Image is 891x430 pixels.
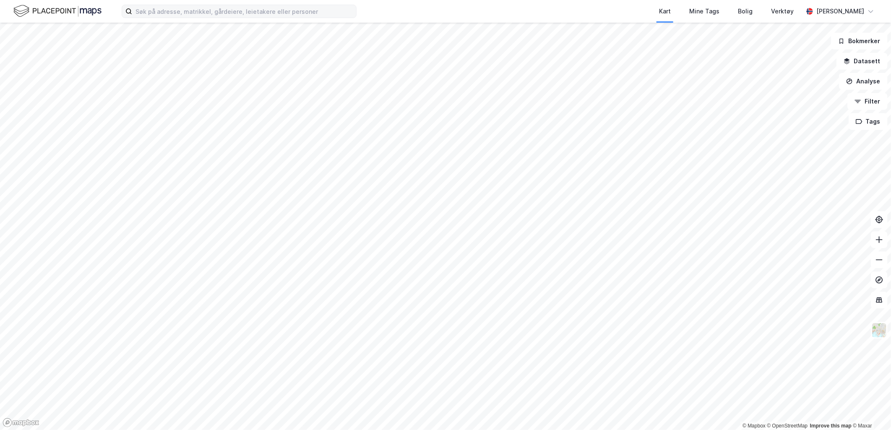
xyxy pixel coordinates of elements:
[659,6,671,16] div: Kart
[849,390,891,430] iframe: Chat Widget
[132,5,356,18] input: Søk på adresse, matrikkel, gårdeiere, leietakere eller personer
[13,4,102,18] img: logo.f888ab2527a4732fd821a326f86c7f29.svg
[689,6,719,16] div: Mine Tags
[738,6,753,16] div: Bolig
[771,6,794,16] div: Verktøy
[816,6,864,16] div: [PERSON_NAME]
